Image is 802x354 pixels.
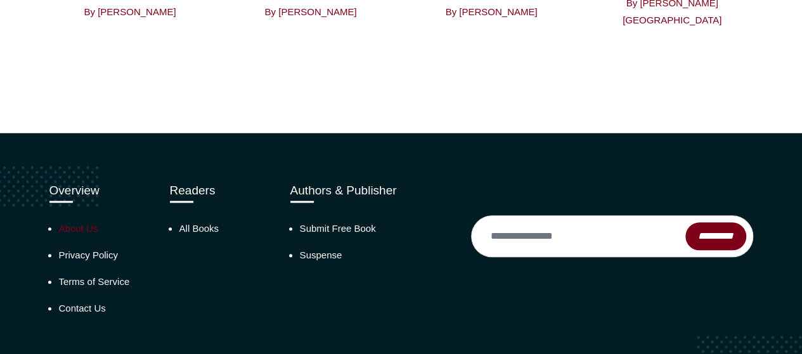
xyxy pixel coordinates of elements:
a: Privacy Policy [59,250,118,260]
a: About Us [59,223,98,234]
span: By [PERSON_NAME] [445,6,537,17]
a: All Books [179,223,219,234]
span: By [PERSON_NAME] [84,6,176,17]
h3: Readers [170,184,271,198]
h3: Authors & Publisher [290,184,452,198]
a: Submit Free Book [300,223,376,234]
a: Terms of Service [59,276,130,287]
a: Contact Us [59,303,106,313]
h3: Overview [49,184,151,198]
a: Suspense [300,250,342,260]
span: By [PERSON_NAME] [264,6,356,17]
